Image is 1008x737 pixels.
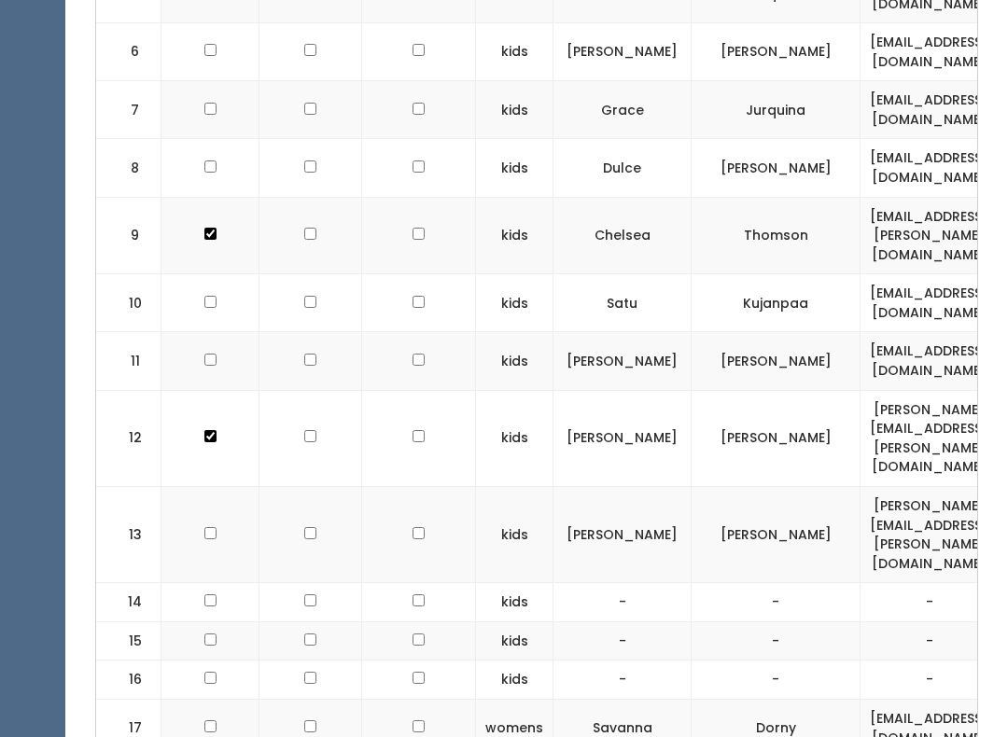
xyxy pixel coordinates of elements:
td: Thomson [692,198,861,275]
td: [PERSON_NAME] [692,391,861,487]
td: - [861,622,999,661]
td: 9 [96,198,161,275]
td: Kujanpaa [692,275,861,333]
td: kids [476,622,553,661]
td: 13 [96,487,161,583]
td: - [553,584,692,623]
td: Grace [553,82,692,140]
td: 6 [96,24,161,82]
td: Dulce [553,140,692,198]
td: kids [476,140,553,198]
td: kids [476,391,553,487]
td: - [692,622,861,661]
td: [PERSON_NAME] [692,140,861,198]
td: 16 [96,661,161,701]
td: - [861,584,999,623]
td: 7 [96,82,161,140]
td: Jurquina [692,82,861,140]
td: [PERSON_NAME][EMAIL_ADDRESS][PERSON_NAME][DOMAIN_NAME] [861,487,999,583]
td: kids [476,24,553,82]
td: [EMAIL_ADDRESS][DOMAIN_NAME] [861,82,999,140]
td: 14 [96,584,161,623]
td: kids [476,198,553,275]
td: - [553,622,692,661]
td: Satu [553,275,692,333]
td: 12 [96,391,161,487]
td: [PERSON_NAME] [553,391,692,487]
td: kids [476,661,553,701]
td: [PERSON_NAME][EMAIL_ADDRESS][PERSON_NAME][DOMAIN_NAME] [861,391,999,487]
td: [EMAIL_ADDRESS][PERSON_NAME][DOMAIN_NAME] [861,198,999,275]
td: [PERSON_NAME] [692,24,861,82]
td: [EMAIL_ADDRESS][DOMAIN_NAME] [861,140,999,198]
td: [EMAIL_ADDRESS][DOMAIN_NAME] [861,333,999,391]
td: [PERSON_NAME] [553,333,692,391]
td: 11 [96,333,161,391]
td: 15 [96,622,161,661]
td: kids [476,275,553,333]
td: - [553,661,692,701]
td: kids [476,584,553,623]
td: kids [476,82,553,140]
td: [PERSON_NAME] [553,487,692,583]
td: [EMAIL_ADDRESS][DOMAIN_NAME] [861,275,999,333]
td: kids [476,333,553,391]
td: kids [476,487,553,583]
td: [PERSON_NAME] [553,24,692,82]
td: 8 [96,140,161,198]
td: - [861,661,999,701]
td: - [692,584,861,623]
td: - [692,661,861,701]
td: [PERSON_NAME] [692,487,861,583]
td: Chelsea [553,198,692,275]
td: 10 [96,275,161,333]
td: [PERSON_NAME] [692,333,861,391]
td: [EMAIL_ADDRESS][DOMAIN_NAME] [861,24,999,82]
